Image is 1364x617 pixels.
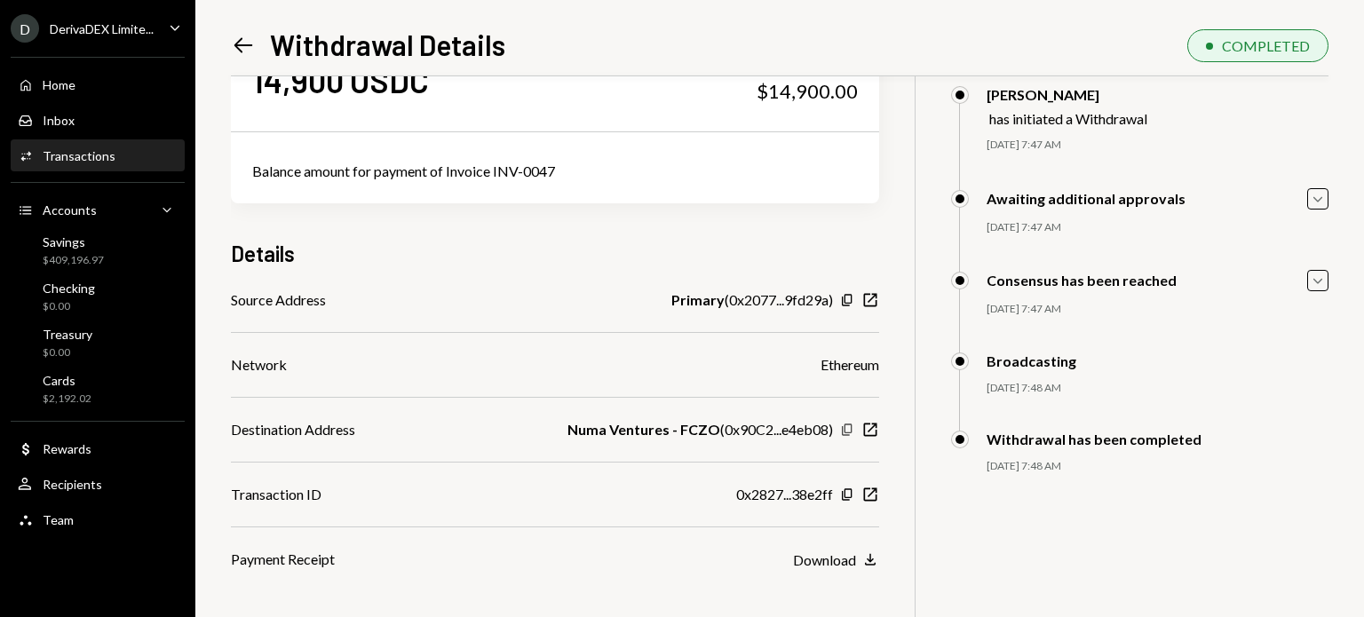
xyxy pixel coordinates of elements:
[11,321,185,364] a: Treasury$0.00
[43,392,91,407] div: $2,192.02
[821,354,879,376] div: Ethereum
[43,512,74,527] div: Team
[11,194,185,225] a: Accounts
[43,202,97,218] div: Accounts
[43,345,92,360] div: $0.00
[43,477,102,492] div: Recipients
[987,459,1328,474] div: [DATE] 7:48 AM
[11,468,185,500] a: Recipients
[1222,37,1310,54] div: COMPLETED
[231,484,321,505] div: Transaction ID
[43,299,95,314] div: $0.00
[231,354,287,376] div: Network
[987,302,1328,317] div: [DATE] 7:47 AM
[567,419,720,440] b: Numa Ventures - FCZO
[987,138,1328,153] div: [DATE] 7:47 AM
[11,229,185,272] a: Savings$409,196.97
[43,373,91,388] div: Cards
[989,110,1147,127] div: has initiated a Withdrawal
[793,550,879,570] button: Download
[987,190,1186,207] div: Awaiting additional approvals
[43,327,92,342] div: Treasury
[231,419,355,440] div: Destination Address
[11,104,185,136] a: Inbox
[270,27,505,62] h1: Withdrawal Details
[50,21,154,36] div: DerivaDEX Limite...
[231,239,295,268] h3: Details
[43,441,91,456] div: Rewards
[43,253,104,268] div: $409,196.97
[11,275,185,318] a: Checking$0.00
[987,86,1147,103] div: [PERSON_NAME]
[987,431,1201,447] div: Withdrawal has been completed
[987,381,1328,396] div: [DATE] 7:48 AM
[11,139,185,171] a: Transactions
[11,432,185,464] a: Rewards
[987,220,1328,235] div: [DATE] 7:47 AM
[567,419,833,440] div: ( 0x90C2...e4eb08 )
[43,77,75,92] div: Home
[231,549,335,570] div: Payment Receipt
[757,79,858,104] div: $14,900.00
[43,234,104,249] div: Savings
[987,352,1076,369] div: Broadcasting
[43,148,115,163] div: Transactions
[671,289,725,311] b: Primary
[252,161,858,182] div: Balance amount for payment of Invoice INV-0047
[252,60,429,100] div: 14,900 USDC
[231,289,326,311] div: Source Address
[736,484,833,505] div: 0x2827...38e2ff
[11,503,185,535] a: Team
[793,551,856,568] div: Download
[11,368,185,410] a: Cards$2,192.02
[11,14,39,43] div: D
[11,68,185,100] a: Home
[987,272,1177,289] div: Consensus has been reached
[43,281,95,296] div: Checking
[671,289,833,311] div: ( 0x2077...9fd29a )
[43,113,75,128] div: Inbox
